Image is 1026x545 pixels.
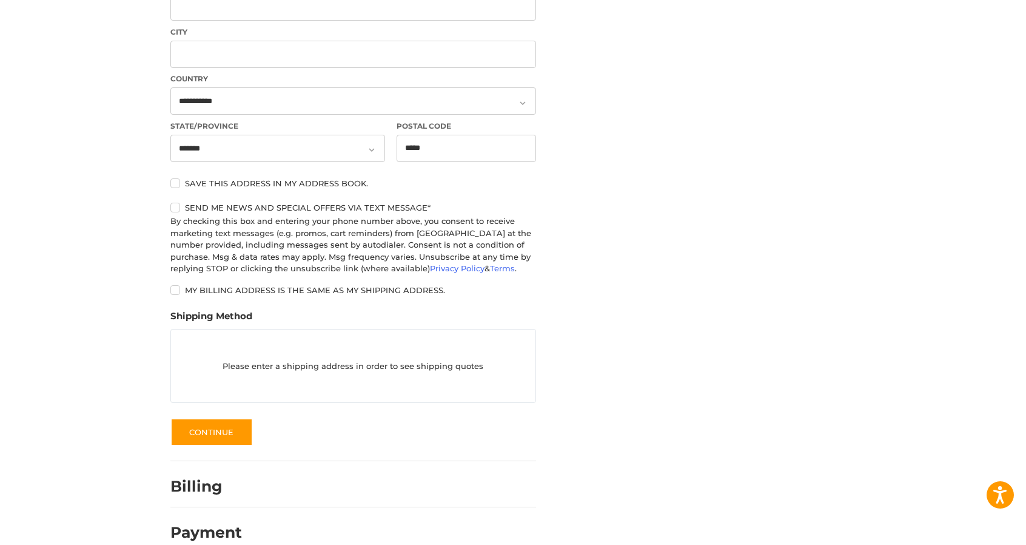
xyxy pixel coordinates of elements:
[170,27,536,38] label: City
[430,263,485,273] a: Privacy Policy
[170,310,252,329] legend: Shipping Method
[170,121,385,132] label: State/Province
[170,477,241,496] h2: Billing
[490,263,515,273] a: Terms
[170,285,536,295] label: My billing address is the same as my shipping address.
[170,178,536,188] label: Save this address in my address book.
[170,523,242,542] h2: Payment
[170,203,536,212] label: Send me news and special offers via text message*
[170,418,253,446] button: Continue
[170,73,536,84] label: Country
[170,215,536,275] div: By checking this box and entering your phone number above, you consent to receive marketing text ...
[171,354,535,378] p: Please enter a shipping address in order to see shipping quotes
[397,121,536,132] label: Postal Code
